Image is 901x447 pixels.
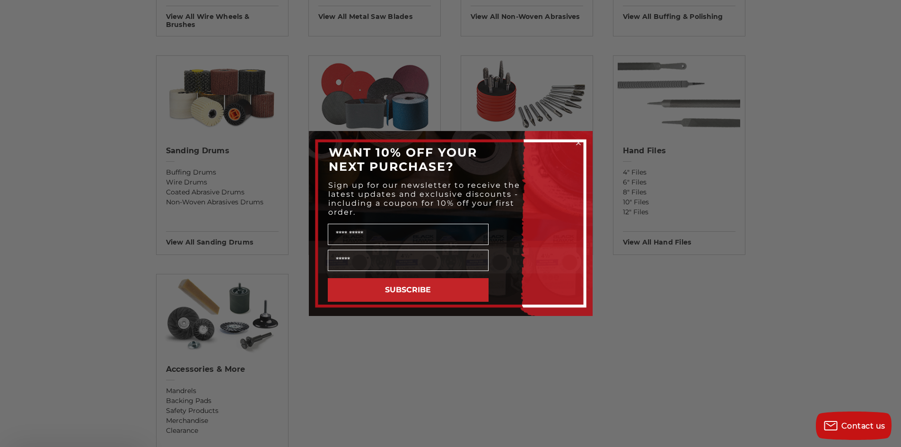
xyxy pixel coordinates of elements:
span: WANT 10% OFF YOUR NEXT PURCHASE? [329,145,477,174]
button: Contact us [816,412,892,440]
span: Contact us [841,421,885,430]
button: SUBSCRIBE [328,278,489,302]
button: Close dialog [574,138,583,148]
input: Email [328,250,489,271]
span: Sign up for our newsletter to receive the latest updates and exclusive discounts - including a co... [328,181,520,217]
